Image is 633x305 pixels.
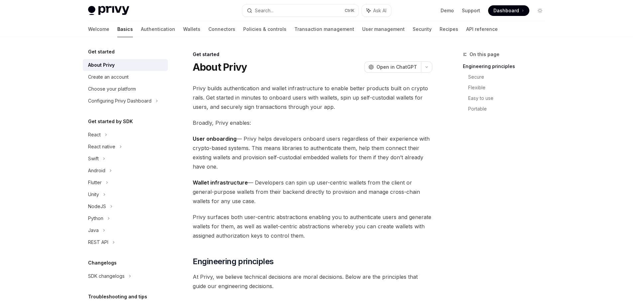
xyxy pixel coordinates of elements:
[208,21,235,37] a: Connectors
[468,93,551,104] a: Easy to use
[88,61,115,69] div: About Privy
[88,131,101,139] div: React
[88,226,99,234] div: Java
[141,21,175,37] a: Authentication
[88,48,115,56] h5: Get started
[88,143,115,151] div: React native
[193,51,432,58] div: Get started
[463,61,551,72] a: Engineering principles
[255,7,273,15] div: Search...
[88,167,105,175] div: Android
[193,256,274,267] span: Engineering principles
[88,155,99,163] div: Swift
[441,7,454,14] a: Demo
[193,135,237,142] strong: User onboarding
[83,59,168,71] a: About Privy
[88,238,108,246] div: REST API
[88,73,129,81] div: Create an account
[468,104,551,114] a: Portable
[243,21,286,37] a: Policies & controls
[468,72,551,82] a: Secure
[242,5,359,17] button: Search...CtrlK
[193,134,432,171] span: — Privy helps developers onboard users regardless of their experience with crypto-based systems. ...
[88,21,109,37] a: Welcome
[373,7,386,14] span: Ask AI
[193,178,432,206] span: — Developers can spin up user-centric wallets from the client or general-purpose wallets from the...
[88,179,102,187] div: Flutter
[466,21,498,37] a: API reference
[83,83,168,95] a: Choose your platform
[193,272,432,291] span: At Privy, we believe technical decisions are moral decisions. Below are the principles that guide...
[535,5,545,16] button: Toggle dark mode
[468,82,551,93] a: Flexible
[193,61,247,73] h1: About Privy
[488,5,529,16] a: Dashboard
[470,50,499,58] span: On this page
[83,71,168,83] a: Create an account
[88,293,147,301] h5: Troubleshooting and tips
[117,21,133,37] a: Basics
[88,259,117,267] h5: Changelogs
[88,272,125,280] div: SDK changelogs
[193,179,248,186] strong: Wallet infrastructure
[364,61,421,73] button: Open in ChatGPT
[493,7,519,14] span: Dashboard
[345,8,355,13] span: Ctrl K
[413,21,432,37] a: Security
[376,64,417,70] span: Open in ChatGPT
[193,84,432,112] span: Privy builds authentication and wallet infrastructure to enable better products built on crypto r...
[88,191,99,198] div: Unity
[88,6,129,15] img: light logo
[88,117,133,125] h5: Get started by SDK
[193,118,432,127] span: Broadly, Privy enables:
[88,85,136,93] div: Choose your platform
[362,21,405,37] a: User management
[193,212,432,240] span: Privy surfaces both user-centric abstractions enabling you to authenticate users and generate wal...
[294,21,354,37] a: Transaction management
[183,21,200,37] a: Wallets
[88,214,103,222] div: Python
[462,7,480,14] a: Support
[362,5,391,17] button: Ask AI
[88,202,106,210] div: NodeJS
[88,97,152,105] div: Configuring Privy Dashboard
[440,21,458,37] a: Recipes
